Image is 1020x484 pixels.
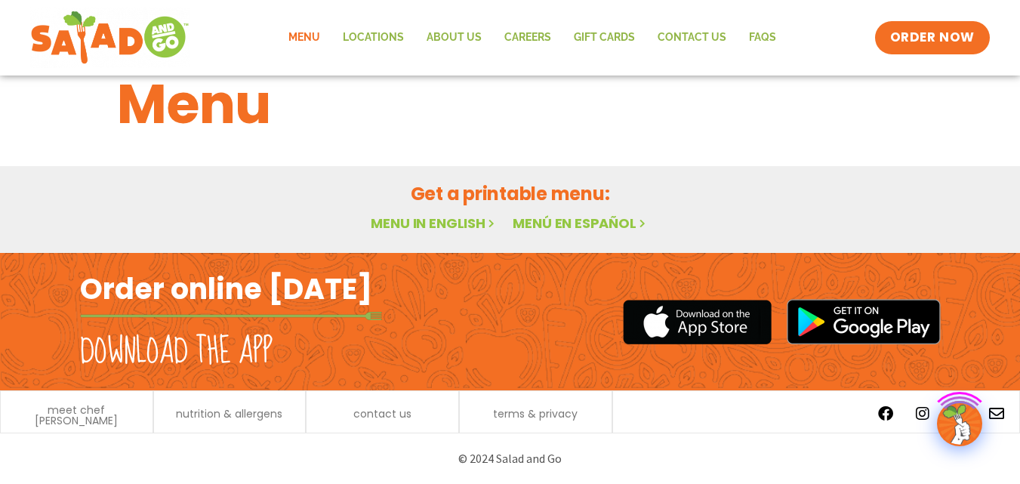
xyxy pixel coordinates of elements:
a: Locations [331,20,415,55]
img: appstore [623,297,772,347]
img: google_play [787,299,941,344]
a: Contact Us [646,20,738,55]
a: Menu in English [371,214,498,233]
a: contact us [353,408,411,419]
img: fork [80,312,382,320]
a: terms & privacy [493,408,578,419]
a: nutrition & allergens [176,408,282,419]
span: ORDER NOW [890,29,975,47]
h2: Order online [DATE] [80,270,372,307]
a: FAQs [738,20,787,55]
a: About Us [415,20,493,55]
nav: Menu [277,20,787,55]
a: Menu [277,20,331,55]
img: new-SAG-logo-768×292 [30,8,190,68]
h2: Download the app [80,331,273,373]
a: GIFT CARDS [562,20,646,55]
p: © 2024 Salad and Go [88,449,933,469]
h2: Get a printable menu: [117,180,904,207]
h1: Menu [117,63,904,145]
a: ORDER NOW [875,21,990,54]
a: Careers [493,20,562,55]
a: meet chef [PERSON_NAME] [8,405,145,426]
a: Menú en español [513,214,649,233]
